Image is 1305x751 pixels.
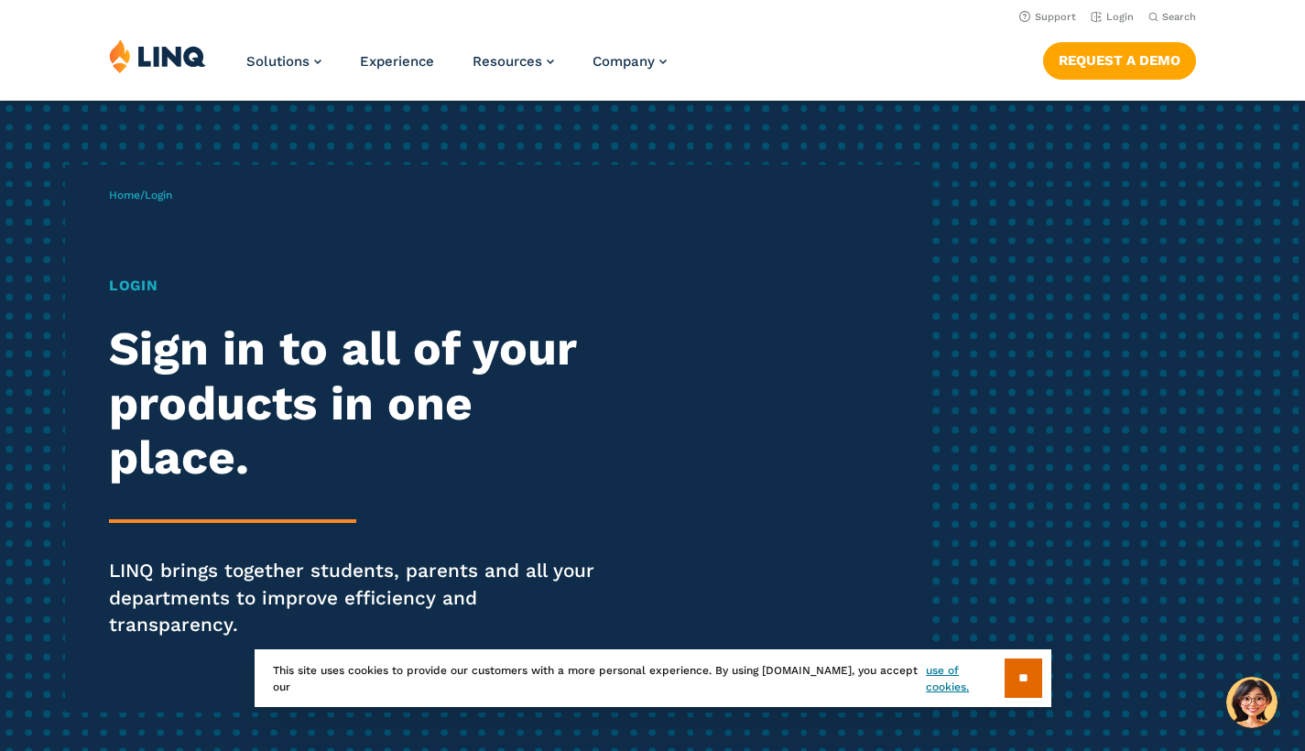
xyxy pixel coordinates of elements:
a: Support [1019,11,1076,23]
h2: Sign in to all of your products in one place. [109,321,612,484]
button: Open Search Bar [1148,10,1196,24]
span: Solutions [246,53,310,70]
img: LINQ | K‑12 Software [109,38,206,73]
span: / [109,189,172,201]
h1: Login [109,275,612,297]
a: Home [109,189,140,201]
a: Experience [360,53,434,70]
a: use of cookies. [926,662,1004,695]
button: Hello, have a question? Let’s chat. [1226,677,1278,728]
p: LINQ brings together students, parents and all your departments to improve efficiency and transpa... [109,558,612,639]
nav: Button Navigation [1043,38,1196,79]
span: Login [145,189,172,201]
a: Login [1091,11,1134,23]
div: This site uses cookies to provide our customers with a more personal experience. By using [DOMAIN... [255,649,1051,707]
a: Company [593,53,667,70]
a: Request a Demo [1043,42,1196,79]
a: Resources [473,53,554,70]
a: Solutions [246,53,321,70]
nav: Primary Navigation [246,38,667,99]
span: Search [1162,11,1196,23]
span: Company [593,53,655,70]
span: Resources [473,53,542,70]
